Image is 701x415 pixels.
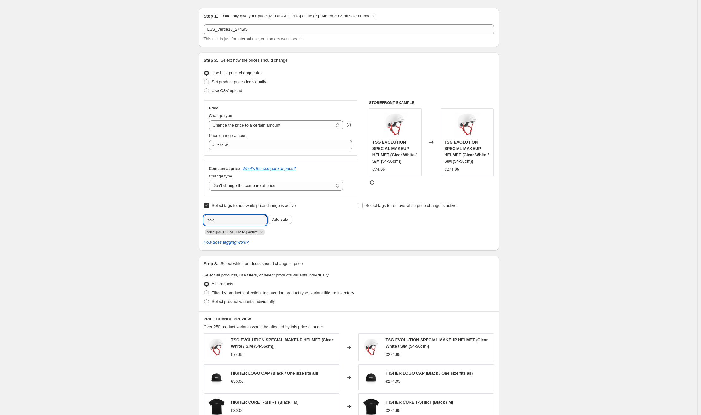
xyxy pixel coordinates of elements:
[204,273,329,277] span: Select all products, use filters, or select products variants individually
[212,88,242,93] span: Use CSV upload
[268,215,292,224] button: Add sale
[204,24,494,34] input: 30% off holiday sale
[204,57,218,64] h2: Step 2.
[217,140,342,150] input: 80.00
[212,282,233,286] span: All products
[204,240,249,245] a: How does tagging work?
[204,317,494,322] h6: PRICE CHANGE PREVIEW
[231,338,333,349] span: TSG EVOLUTION SPECIAL MAKEUP HELMET (Clear White / S/M (54-56cm))
[383,112,408,137] img: medium_7500470_270_01_1_3d6357bb-2e29-458f-96e4-780ac030eb58_80x.png
[372,166,385,173] div: €74.95
[212,79,266,84] span: Set product prices individually
[346,122,352,128] div: help
[213,143,215,147] span: €
[362,368,381,387] img: Cap-Higher-black-front_80x.jpg
[272,217,280,222] b: Add
[204,261,218,267] h2: Step 3.
[209,106,218,111] h3: Price
[386,407,401,414] div: €274.95
[231,371,318,375] span: HIGHER LOGO CAP (Black / One size fits all)
[207,338,226,357] img: medium_7500470_270_01_1_3d6357bb-2e29-458f-96e4-780ac030eb58_80x.png
[207,230,258,234] span: price-change-job-active
[231,400,299,405] span: HIGHER CURE T-SHIRT (Black / M)
[444,140,489,164] span: TSG EVOLUTION SPECIAL MAKEUP HELMET (Clear White / S/M (54-56cm))
[386,351,401,358] div: €274.95
[455,112,480,137] img: medium_7500470_270_01_1_3d6357bb-2e29-458f-96e4-780ac030eb58_80x.png
[204,13,218,19] h2: Step 1.
[231,378,244,385] div: €30.00
[366,203,457,208] span: Select tags to remove while price change is active
[204,36,302,41] span: This title is just for internal use, customers won't see it
[280,217,288,222] span: sale
[231,351,244,358] div: €74.95
[444,166,459,173] div: €274.95
[209,166,240,171] h3: Compare at price
[212,299,275,304] span: Select product variants individually
[212,290,354,295] span: Filter by product, collection, tag, vendor, product type, variant title, or inventory
[386,400,453,405] span: HIGHER CURE T-SHIRT (Black / M)
[369,100,494,105] h6: STOREFRONT EXAMPLE
[220,261,303,267] p: Select which products should change in price
[243,166,296,171] button: What's the compare at price?
[220,13,376,19] p: Optionally give your price [MEDICAL_DATA] a title (eg "March 30% off sale on boots")
[259,229,264,235] button: Remove price-change-job-active
[204,325,323,329] span: Over 250 product variants would be affected by this price change:
[362,338,381,357] img: medium_7500470_270_01_1_3d6357bb-2e29-458f-96e4-780ac030eb58_80x.png
[212,203,296,208] span: Select tags to add while price change is active
[386,338,488,349] span: TSG EVOLUTION SPECIAL MAKEUP HELMET (Clear White / S/M (54-56cm))
[372,140,417,164] span: TSG EVOLUTION SPECIAL MAKEUP HELMET (Clear White / S/M (54-56cm))
[220,57,287,64] p: Select how the prices should change
[209,133,248,138] span: Price change amount
[209,113,232,118] span: Change type
[209,174,232,178] span: Change type
[212,71,262,75] span: Use bulk price change rules
[231,407,244,414] div: €30.00
[204,215,267,225] input: Select tags to add
[386,378,401,385] div: €274.95
[386,371,473,375] span: HIGHER LOGO CAP (Black / One size fits all)
[207,368,226,387] img: Cap-Higher-black-front_80x.jpg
